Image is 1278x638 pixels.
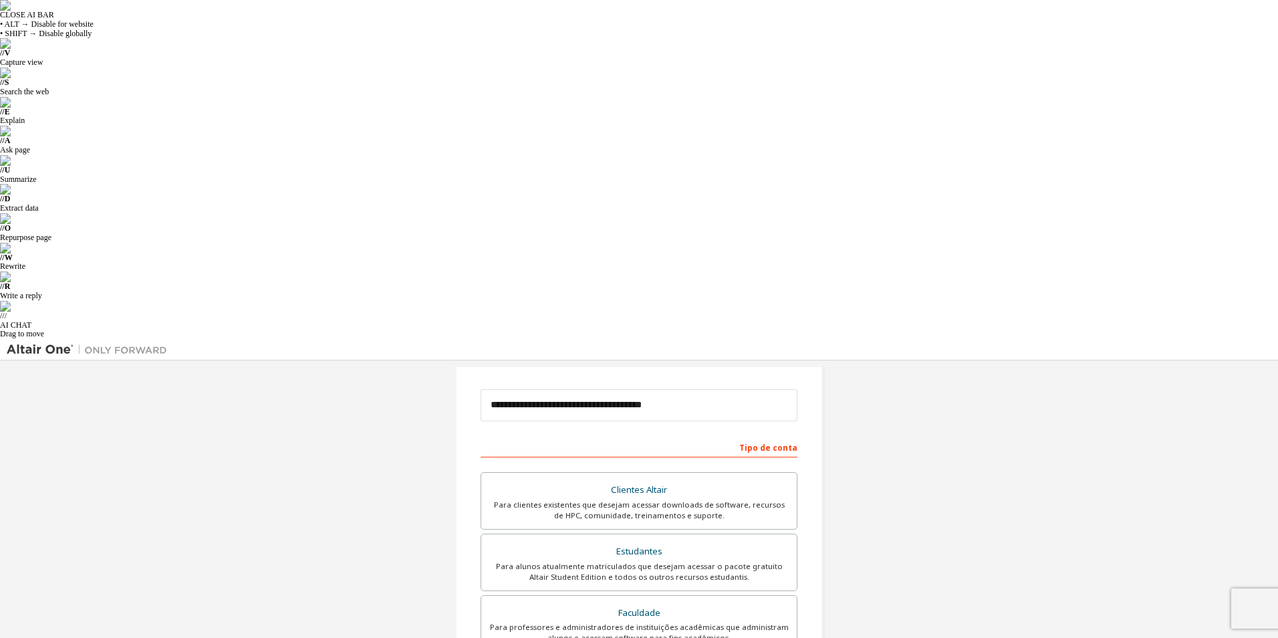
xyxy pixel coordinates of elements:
[489,561,789,582] div: Para alunos atualmente matriculados que desejam acessar o pacote gratuito Altair Student Edition ...
[481,436,797,457] div: Tipo de conta
[489,500,789,521] div: Para clientes existentes que desejam acessar downloads de software, recursos de HPC, comunidade, ...
[489,481,789,500] div: Clientes Altair
[489,542,789,561] div: Estudantes
[489,604,789,623] div: Faculdade
[7,343,174,356] img: Altair Um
